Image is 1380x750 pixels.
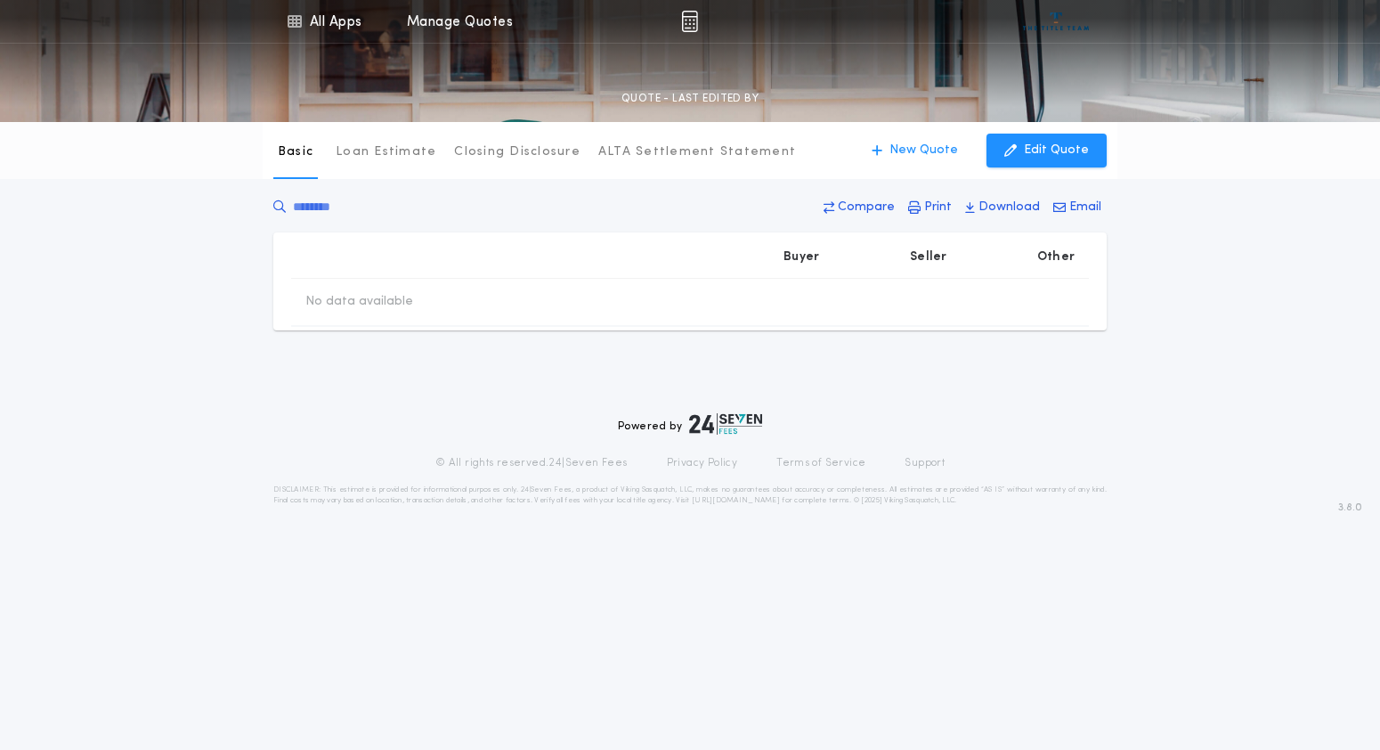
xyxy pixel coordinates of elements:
[1069,199,1101,216] p: Email
[618,413,762,435] div: Powered by
[1048,192,1107,224] button: Email
[776,456,865,470] a: Terms of Service
[278,143,313,161] p: Basic
[621,90,759,108] p: QUOTE - LAST EDITED BY
[667,456,738,470] a: Privacy Policy
[818,192,900,224] button: Compare
[435,456,628,470] p: © All rights reserved. 24|Seven Fees
[986,134,1107,167] button: Edit Quote
[854,134,976,167] button: New Quote
[273,485,1107,506] p: DISCLAIMER: This estimate is provided for informational purposes only. 24|Seven Fees, a product o...
[291,279,427,325] td: No data available
[598,143,796,161] p: ALTA Settlement Statement
[903,192,957,224] button: Print
[681,11,698,32] img: img
[689,413,762,435] img: logo
[838,199,895,216] p: Compare
[336,143,436,161] p: Loan Estimate
[905,456,945,470] a: Support
[1024,142,1089,159] p: Edit Quote
[910,249,947,266] p: Seller
[960,192,1045,224] button: Download
[978,199,1040,216] p: Download
[454,143,580,161] p: Closing Disclosure
[924,199,952,216] p: Print
[783,249,819,266] p: Buyer
[692,497,780,504] a: [URL][DOMAIN_NAME]
[1037,249,1075,266] p: Other
[1023,12,1090,30] img: vs-icon
[889,142,958,159] p: New Quote
[1338,500,1362,516] span: 3.8.0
